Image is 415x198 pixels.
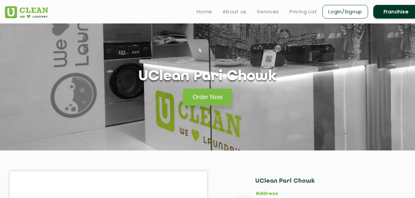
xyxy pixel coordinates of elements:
[289,8,317,16] a: Pricing List
[183,89,232,106] a: Order Now
[322,5,368,19] a: Login/Signup
[223,8,246,16] a: About us
[257,8,279,16] a: Services
[256,191,394,197] h5: Address
[255,178,394,191] h2: UClean Pari Chowk
[139,68,277,85] h1: UClean Pari Chowk
[5,6,48,18] img: UClean Laundry and Dry Cleaning
[197,8,212,16] a: Home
